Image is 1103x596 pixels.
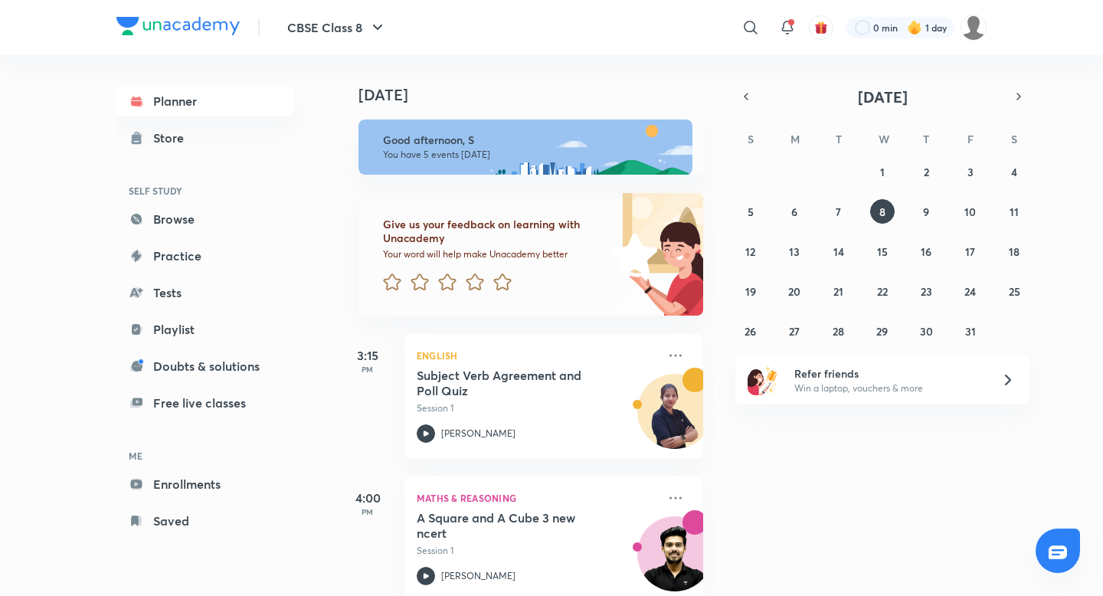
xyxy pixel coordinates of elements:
[116,351,294,382] a: Doubts & solutions
[914,159,938,184] button: October 2, 2025
[958,239,983,264] button: October 17, 2025
[116,17,240,39] a: Company Logo
[116,17,240,35] img: Company Logo
[278,12,396,43] button: CBSE Class 8
[814,21,828,34] img: avatar
[441,427,515,440] p: [PERSON_NAME]
[417,489,657,507] p: Maths & Reasoning
[967,165,974,179] abbr: October 3, 2025
[358,120,692,175] img: afternoon
[738,199,763,224] button: October 5, 2025
[836,132,842,146] abbr: Tuesday
[870,319,895,343] button: October 29, 2025
[738,279,763,303] button: October 19, 2025
[1002,239,1026,264] button: October 18, 2025
[782,239,807,264] button: October 13, 2025
[782,199,807,224] button: October 6, 2025
[1009,244,1020,259] abbr: October 18, 2025
[383,248,607,260] p: Your word will help make Unacademy better
[782,319,807,343] button: October 27, 2025
[1011,165,1017,179] abbr: October 4, 2025
[794,382,983,395] p: Win a laptop, vouchers & more
[826,319,851,343] button: October 28, 2025
[116,178,294,204] h6: SELF STUDY
[809,15,833,40] button: avatar
[870,239,895,264] button: October 15, 2025
[116,277,294,308] a: Tests
[791,205,797,219] abbr: October 6, 2025
[745,244,755,259] abbr: October 12, 2025
[337,346,398,365] h5: 3:15
[879,132,889,146] abbr: Wednesday
[920,324,933,339] abbr: October 30, 2025
[964,284,976,299] abbr: October 24, 2025
[958,319,983,343] button: October 31, 2025
[914,199,938,224] button: October 9, 2025
[116,388,294,418] a: Free live classes
[921,284,932,299] abbr: October 23, 2025
[833,244,844,259] abbr: October 14, 2025
[116,204,294,234] a: Browse
[337,365,398,374] p: PM
[116,123,294,153] a: Store
[116,86,294,116] a: Planner
[877,244,888,259] abbr: October 15, 2025
[870,199,895,224] button: October 8, 2025
[965,244,975,259] abbr: October 17, 2025
[358,86,718,104] h4: [DATE]
[921,244,931,259] abbr: October 16, 2025
[958,199,983,224] button: October 10, 2025
[914,239,938,264] button: October 16, 2025
[116,443,294,469] h6: ME
[907,20,922,35] img: streak
[833,284,843,299] abbr: October 21, 2025
[794,365,983,382] h6: Refer friends
[789,324,800,339] abbr: October 27, 2025
[738,239,763,264] button: October 12, 2025
[964,205,976,219] abbr: October 10, 2025
[560,193,703,316] img: feedback_image
[826,279,851,303] button: October 21, 2025
[748,365,778,395] img: referral
[383,218,607,245] h6: Give us your feedback on learning with Unacademy
[153,129,193,147] div: Store
[923,205,929,219] abbr: October 9, 2025
[958,279,983,303] button: October 24, 2025
[965,324,976,339] abbr: October 31, 2025
[116,314,294,345] a: Playlist
[789,244,800,259] abbr: October 13, 2025
[924,165,929,179] abbr: October 2, 2025
[1009,284,1020,299] abbr: October 25, 2025
[870,159,895,184] button: October 1, 2025
[1002,159,1026,184] button: October 4, 2025
[923,132,929,146] abbr: Thursday
[417,346,657,365] p: English
[638,382,712,456] img: Avatar
[383,149,679,161] p: You have 5 events [DATE]
[417,401,657,415] p: Session 1
[788,284,800,299] abbr: October 20, 2025
[914,319,938,343] button: October 30, 2025
[1011,132,1017,146] abbr: Saturday
[870,279,895,303] button: October 22, 2025
[877,284,888,299] abbr: October 22, 2025
[757,86,1008,107] button: [DATE]
[337,507,398,516] p: PM
[116,241,294,271] a: Practice
[858,87,908,107] span: [DATE]
[961,15,987,41] img: S M AKSHATHAjjjfhfjgjgkgkgkhk
[914,279,938,303] button: October 23, 2025
[826,239,851,264] button: October 14, 2025
[417,368,607,398] h5: Subject Verb Agreement and Poll Quiz
[958,159,983,184] button: October 3, 2025
[826,199,851,224] button: October 7, 2025
[876,324,888,339] abbr: October 29, 2025
[782,279,807,303] button: October 20, 2025
[833,324,844,339] abbr: October 28, 2025
[967,132,974,146] abbr: Friday
[1002,199,1026,224] button: October 11, 2025
[836,205,841,219] abbr: October 7, 2025
[116,469,294,499] a: Enrollments
[880,165,885,179] abbr: October 1, 2025
[745,324,756,339] abbr: October 26, 2025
